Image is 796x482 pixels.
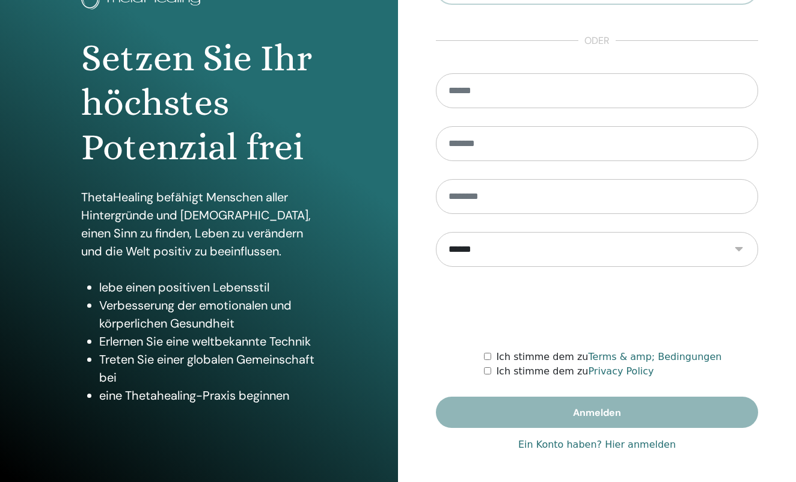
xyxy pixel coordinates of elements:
a: Terms & amp; Bedingungen [589,351,722,362]
a: Privacy Policy [589,365,654,377]
iframe: reCAPTCHA [506,285,688,332]
p: ThetaHealing befähigt Menschen aller Hintergründe und [DEMOGRAPHIC_DATA], einen Sinn zu finden, L... [81,188,316,260]
a: Ein Konto haben? Hier anmelden [518,438,676,452]
li: Treten Sie einer globalen Gemeinschaft bei [99,350,316,386]
li: Erlernen Sie eine weltbekannte Technik [99,332,316,350]
label: Ich stimme dem zu [496,364,654,379]
li: eine Thetahealing-Praxis beginnen [99,386,316,404]
li: Verbesserung der emotionalen und körperlichen Gesundheit [99,296,316,332]
span: oder [578,34,616,48]
label: Ich stimme dem zu [496,350,721,364]
h1: Setzen Sie Ihr höchstes Potenzial frei [81,36,316,170]
li: lebe einen positiven Lebensstil [99,278,316,296]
